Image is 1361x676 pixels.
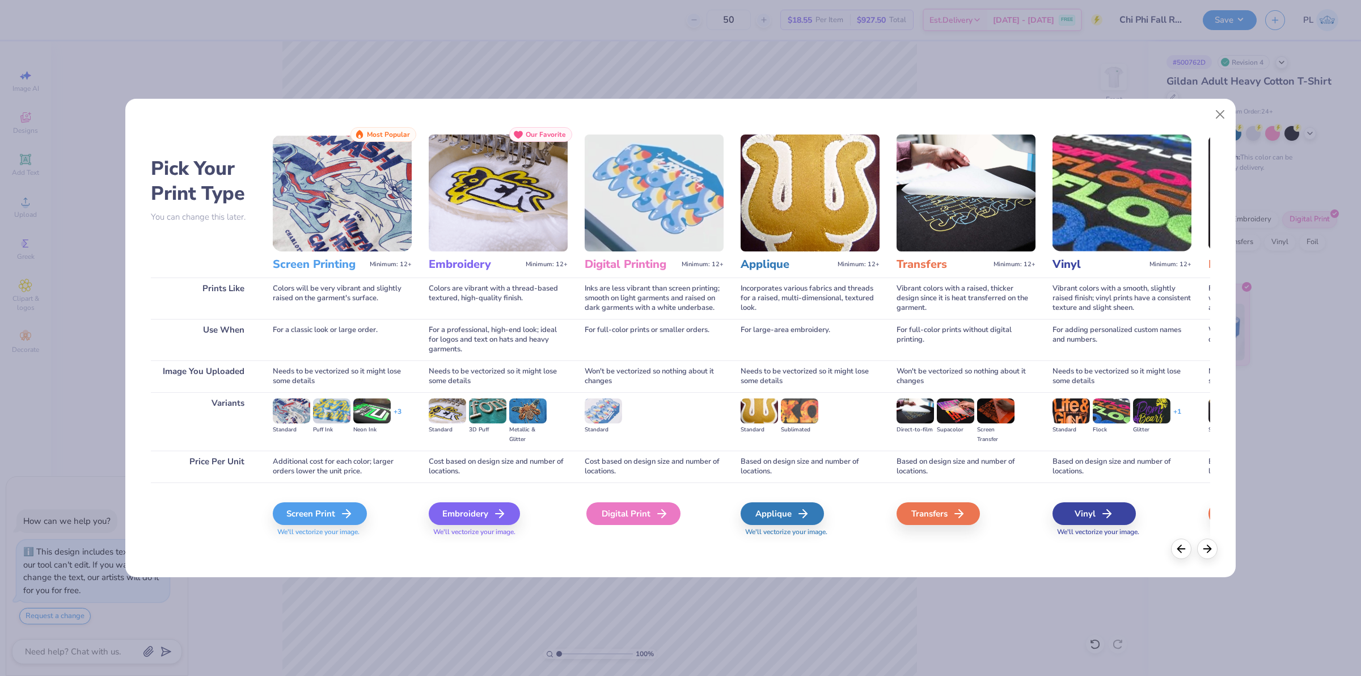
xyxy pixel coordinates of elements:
span: Our Favorite [526,131,566,138]
div: Vibrant colors with a smooth, slightly raised finish; vinyl prints have a consistent texture and ... [1053,278,1191,319]
img: Standard [585,398,622,423]
h3: Foil [1208,257,1301,272]
div: Transfers [897,502,980,525]
div: Digital Print [586,502,681,525]
img: Screen Transfer [977,398,1015,423]
span: We'll vectorize your image. [741,527,880,537]
div: Needs to be vectorized so it might lose some details [741,360,880,392]
div: 3D Puff [469,425,506,435]
div: Metallic & Glitter [509,425,547,444]
div: Screen Transfer [977,425,1015,444]
div: For a professional, high-end look; ideal for logos and text on hats and heavy garments. [429,319,568,360]
div: Needs to be vectorized so it might lose some details [1208,360,1347,392]
span: We'll vectorize your image. [429,527,568,537]
img: Flock [1093,398,1130,423]
span: We'll vectorize your image. [273,527,412,537]
img: Foil [1208,135,1347,251]
div: Vinyl [1053,502,1136,525]
div: Standard [585,425,622,435]
div: Based on design size and number of locations. [741,451,880,482]
div: Prints Like [151,278,256,319]
span: We'll vectorize your image. [1053,527,1191,537]
span: Minimum: 12+ [526,261,568,268]
div: Foil [1208,502,1292,525]
div: Additional cost for each color; larger orders lower the unit price. [273,451,412,482]
img: Transfers [897,135,1035,251]
div: Won't be vectorized so nothing about it changes [585,360,724,392]
img: Embroidery [429,135,568,251]
h3: Transfers [897,257,989,272]
button: Close [1210,104,1231,125]
div: Embroidery [429,502,520,525]
img: Standard [1053,398,1090,423]
div: Puff Ink [313,425,350,435]
div: Supacolor [937,425,974,435]
div: Image You Uploaded [151,360,256,392]
div: Neon Ink [353,425,391,435]
div: Direct-to-film [897,425,934,435]
div: Applique [741,502,824,525]
span: Minimum: 12+ [838,261,880,268]
span: Minimum: 12+ [994,261,1035,268]
img: Sublimated [781,398,818,423]
div: For large-area embroidery. [741,319,880,360]
div: Inks are less vibrant than screen printing; smooth on light garments and raised on dark garments ... [585,278,724,319]
div: Flock [1093,425,1130,435]
div: Based on design size and number of locations. [1053,451,1191,482]
div: Cost based on design size and number of locations. [585,451,724,482]
div: + 3 [394,407,401,426]
div: For full-color prints without digital printing. [897,319,1035,360]
img: Standard [1208,398,1246,423]
div: Standard [741,425,778,435]
img: Glitter [1133,398,1170,423]
h3: Digital Printing [585,257,677,272]
div: Sublimated [781,425,818,435]
img: Digital Printing [585,135,724,251]
div: Won't be vectorized so nothing about it changes [897,360,1035,392]
div: For full-color prints or smaller orders. [585,319,724,360]
h3: Embroidery [429,257,521,272]
div: Glitter [1133,425,1170,435]
img: Direct-to-film [897,398,934,423]
img: Screen Printing [273,135,412,251]
span: Minimum: 12+ [370,261,412,268]
span: Most Popular [367,131,410,138]
div: Standard [273,425,310,435]
div: Foil prints have a shiny, metallic finish with a smooth, slightly raised surface for a luxurious ... [1208,278,1347,319]
img: Puff Ink [313,398,350,423]
div: Colors are vibrant with a thread-based textured, high-quality finish. [429,278,568,319]
div: Needs to be vectorized so it might lose some details [429,360,568,392]
img: Vinyl [1053,135,1191,251]
img: Standard [429,398,466,423]
div: Use When [151,319,256,360]
h3: Screen Printing [273,257,365,272]
div: Standard [1208,425,1246,435]
img: Standard [273,398,310,423]
span: We'll vectorize your image. [1208,527,1347,537]
div: Based on design size and number of locations. [1208,451,1347,482]
h3: Applique [741,257,833,272]
div: Cost based on design size and number of locations. [429,451,568,482]
div: Standard [1053,425,1090,435]
span: Minimum: 12+ [682,261,724,268]
div: Vibrant colors with a raised, thicker design since it is heat transferred on the garment. [897,278,1035,319]
img: Standard [741,398,778,423]
h2: Pick Your Print Type [151,156,256,206]
p: You can change this later. [151,212,256,222]
img: Neon Ink [353,398,391,423]
div: Price Per Unit [151,451,256,482]
div: For adding personalized custom names and numbers. [1053,319,1191,360]
h3: Vinyl [1053,257,1145,272]
div: Colors will be very vibrant and slightly raised on the garment's surface. [273,278,412,319]
img: Applique [741,135,880,251]
img: Metallic & Glitter [509,398,547,423]
div: Screen Print [273,502,367,525]
div: Standard [429,425,466,435]
div: + 1 [1173,407,1181,426]
div: For a classic look or large order. [273,319,412,360]
div: Incorporates various fabrics and threads for a raised, multi-dimensional, textured look. [741,278,880,319]
img: 3D Puff [469,398,506,423]
div: Variants [151,392,256,451]
div: When you want to add a shine to the design that stands out on the garment. [1208,319,1347,360]
div: Based on design size and number of locations. [897,451,1035,482]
